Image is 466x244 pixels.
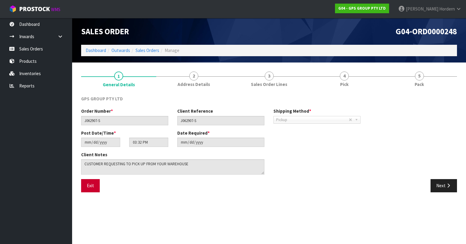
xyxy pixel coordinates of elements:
[111,47,130,53] a: Outwards
[189,72,198,81] span: 2
[19,5,50,13] span: ProStock
[415,81,424,87] span: Pack
[431,179,457,192] button: Next
[81,116,168,125] input: Order Number
[177,108,213,114] label: Client Reference
[9,5,17,13] img: cube-alt.png
[415,72,424,81] span: 5
[81,130,116,136] label: Post Date/Time
[439,6,455,12] span: Hordern
[51,7,60,12] small: WMS
[177,116,264,125] input: Client Reference
[81,179,100,192] button: Exit
[81,96,123,102] span: GPS GROUP PTY LTD
[276,116,349,124] span: Pickup
[81,91,457,197] span: General Details
[396,26,457,36] span: G04-ORD0000248
[340,72,349,81] span: 4
[251,81,287,87] span: Sales Order Lines
[114,72,123,81] span: 1
[81,108,113,114] label: Order Number
[81,151,107,158] label: Client Notes
[81,26,129,36] span: Sales Order
[338,6,386,11] strong: G04 - GPS GROUP PTY LTD
[103,81,135,88] span: General Details
[136,47,159,53] a: Sales Orders
[406,6,438,12] span: [PERSON_NAME]
[177,130,210,136] label: Date Required
[165,47,179,53] span: Manage
[265,72,274,81] span: 3
[273,108,311,114] label: Shipping Method
[340,81,349,87] span: Pick
[178,81,210,87] span: Address Details
[86,47,106,53] a: Dashboard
